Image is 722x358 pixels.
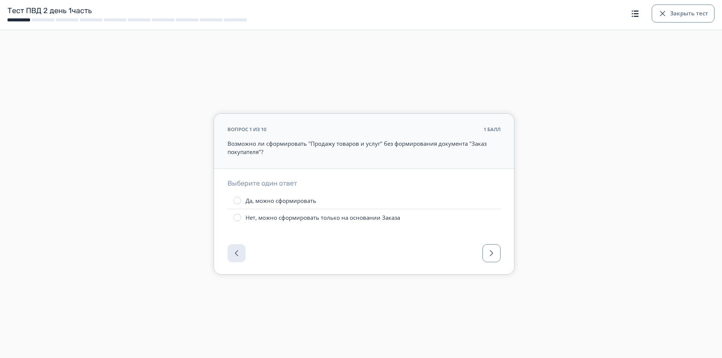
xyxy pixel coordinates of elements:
[8,6,602,15] h1: Тест ПВД 2 день 1часть
[228,139,501,156] p: Возможно ли сформировать "Продажу товаров и услуг" без формирования документа "Заказ покупателя"?
[652,5,714,23] button: Закрыть тест
[246,214,400,222] div: Нет, можно сформировать только на основании Заказа
[484,126,501,133] div: 1 балл
[246,197,316,205] div: Да, можно сформировать
[228,126,266,133] div: вопрос 1 из 10
[228,179,501,188] h3: Выберите один ответ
